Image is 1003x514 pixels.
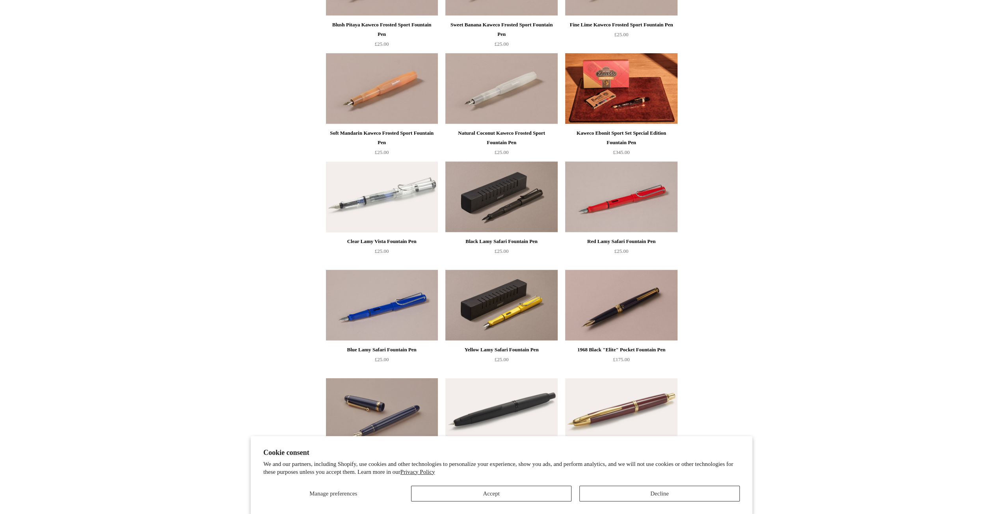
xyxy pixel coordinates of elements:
[447,237,555,246] div: Black Lamy Safari Fountain Pen
[565,161,677,232] img: Red Lamy Safari Fountain Pen
[445,237,557,269] a: Black Lamy Safari Fountain Pen £25.00
[447,128,555,147] div: Natural Coconut Kaweco Frosted Sport Fountain Pen
[445,270,557,341] img: Yellow Lamy Safari Fountain Pen
[613,149,629,155] span: £345.00
[263,449,740,457] h2: Cookie consent
[375,356,389,362] span: £25.00
[567,20,675,30] div: Fine Lime Kaweco Frosted Sport Fountain Pen
[447,20,555,39] div: Sweet Banana Kaweco Frosted Sport Fountain Pen
[565,270,677,341] a: 1968 Black "Elite" Pocket Fountain Pen 1968 Black "Elite" Pocket Fountain Pen
[326,270,438,341] img: Blue Lamy Safari Fountain Pen
[565,161,677,232] a: Red Lamy Safari Fountain Pen Red Lamy Safari Fountain Pen
[375,248,389,254] span: £25.00
[326,128,438,161] a: Soft Mandarin Kaweco Frosted Sport Fountain Pen £25.00
[445,161,557,232] img: Black Lamy Safari Fountain Pen
[445,378,557,449] img: Matte Black 1964 Pilot Capless 'Vanishing Point' Fountain Pen
[326,20,438,52] a: Blush Pitaya Kaweco Frosted Sport Fountain Pen £25.00
[447,345,555,354] div: Yellow Lamy Safari Fountain Pen
[328,345,436,354] div: Blue Lamy Safari Fountain Pen
[445,345,557,377] a: Yellow Lamy Safari Fountain Pen £25.00
[263,486,403,501] button: Manage preferences
[495,248,509,254] span: £25.00
[445,161,557,232] a: Black Lamy Safari Fountain Pen Black Lamy Safari Fountain Pen
[445,53,557,124] img: Natural Coconut Kaweco Frosted Sport Fountain Pen
[326,270,438,341] a: Blue Lamy Safari Fountain Pen Blue Lamy Safari Fountain Pen
[565,237,677,269] a: Red Lamy Safari Fountain Pen £25.00
[565,270,677,341] img: 1968 Black "Elite" Pocket Fountain Pen
[567,345,675,354] div: 1968 Black "Elite" Pocket Fountain Pen
[495,356,509,362] span: £25.00
[614,248,629,254] span: £25.00
[328,20,436,39] div: Blush Pitaya Kaweco Frosted Sport Fountain Pen
[565,378,677,449] img: Gold Burgundy 1964 Pilot Capless 'Vanishing Point' Fountain Pen
[400,469,435,475] a: Privacy Policy
[375,41,389,47] span: £25.00
[445,20,557,52] a: Sweet Banana Kaweco Frosted Sport Fountain Pen £25.00
[326,378,438,449] a: Blue Pilot Custom 74 Fountain Pen, Fine Nib Blue Pilot Custom 74 Fountain Pen, Fine Nib
[309,490,357,497] span: Manage preferences
[326,161,438,232] a: Clear Lamy Vista Fountain Pen Clear Lamy Vista Fountain Pen
[411,486,571,501] button: Accept
[326,378,438,449] img: Blue Pilot Custom 74 Fountain Pen, Fine Nib
[565,128,677,161] a: Kaweco Ebonit Sport Set Special Edition Fountain Pen £345.00
[613,356,629,362] span: £175.00
[445,53,557,124] a: Natural Coconut Kaweco Frosted Sport Fountain Pen Natural Coconut Kaweco Frosted Sport Fountain Pen
[614,32,629,37] span: £25.00
[495,149,509,155] span: £25.00
[579,486,740,501] button: Decline
[328,128,436,147] div: Soft Mandarin Kaweco Frosted Sport Fountain Pen
[567,237,675,246] div: Red Lamy Safari Fountain Pen
[375,149,389,155] span: £25.00
[326,161,438,232] img: Clear Lamy Vista Fountain Pen
[495,41,509,47] span: £25.00
[326,345,438,377] a: Blue Lamy Safari Fountain Pen £25.00
[565,53,677,124] a: Kaweco Ebonit Sport Set Special Edition Fountain Pen Kaweco Ebonit Sport Set Special Edition Foun...
[326,53,438,124] img: Soft Mandarin Kaweco Frosted Sport Fountain Pen
[565,345,677,377] a: 1968 Black "Elite" Pocket Fountain Pen £175.00
[567,128,675,147] div: Kaweco Ebonit Sport Set Special Edition Fountain Pen
[263,460,740,476] p: We and our partners, including Shopify, use cookies and other technologies to personalize your ex...
[565,378,677,449] a: Gold Burgundy 1964 Pilot Capless 'Vanishing Point' Fountain Pen Gold Burgundy 1964 Pilot Capless ...
[445,378,557,449] a: Matte Black 1964 Pilot Capless 'Vanishing Point' Fountain Pen Matte Black 1964 Pilot Capless 'Van...
[445,270,557,341] a: Yellow Lamy Safari Fountain Pen Yellow Lamy Safari Fountain Pen
[565,53,677,124] img: Kaweco Ebonit Sport Set Special Edition Fountain Pen
[326,237,438,269] a: Clear Lamy Vista Fountain Pen £25.00
[565,20,677,52] a: Fine Lime Kaweco Frosted Sport Fountain Pen £25.00
[326,53,438,124] a: Soft Mandarin Kaweco Frosted Sport Fountain Pen Soft Mandarin Kaweco Frosted Sport Fountain Pen
[328,237,436,246] div: Clear Lamy Vista Fountain Pen
[445,128,557,161] a: Natural Coconut Kaweco Frosted Sport Fountain Pen £25.00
